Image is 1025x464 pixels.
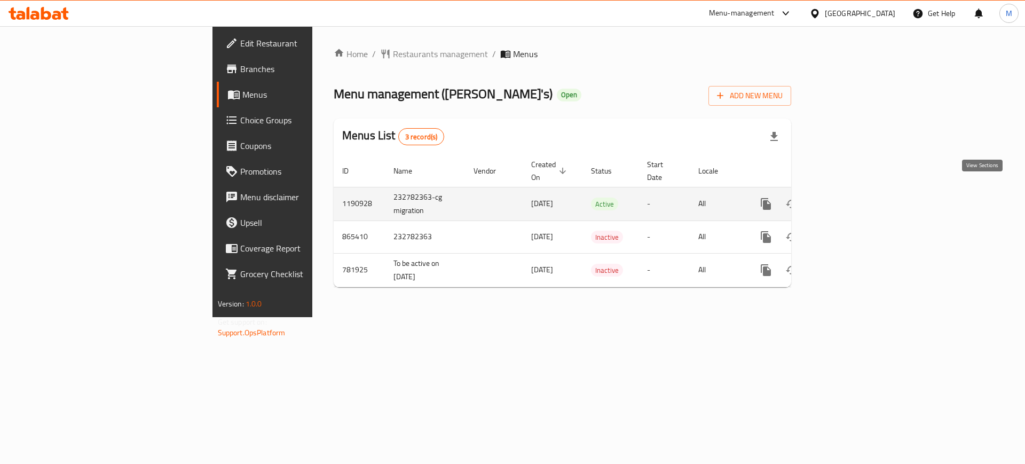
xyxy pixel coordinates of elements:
[240,114,375,127] span: Choice Groups
[690,187,745,221] td: All
[492,48,496,60] li: /
[240,216,375,229] span: Upsell
[218,297,244,311] span: Version:
[531,263,553,277] span: [DATE]
[690,221,745,253] td: All
[779,224,805,250] button: Change Status
[217,184,384,210] a: Menu disclaimer
[334,155,864,287] table: enhanced table
[393,164,426,177] span: Name
[531,196,553,210] span: [DATE]
[779,257,805,283] button: Change Status
[753,224,779,250] button: more
[240,268,375,280] span: Grocery Checklist
[513,48,538,60] span: Menus
[240,37,375,50] span: Edit Restaurant
[217,261,384,287] a: Grocery Checklist
[591,198,618,210] span: Active
[393,48,488,60] span: Restaurants management
[240,242,375,255] span: Coverage Report
[1006,7,1012,19] span: M
[240,165,375,178] span: Promotions
[708,86,791,106] button: Add New Menu
[398,128,445,145] div: Total records count
[217,210,384,235] a: Upsell
[474,164,510,177] span: Vendor
[698,164,732,177] span: Locale
[531,158,570,184] span: Created On
[591,198,618,210] div: Active
[342,128,444,145] h2: Menus List
[218,326,286,340] a: Support.OpsPlatform
[825,7,895,19] div: [GEOGRAPHIC_DATA]
[240,62,375,75] span: Branches
[647,158,677,184] span: Start Date
[638,187,690,221] td: -
[753,257,779,283] button: more
[217,82,384,107] a: Menus
[745,155,864,187] th: Actions
[717,89,783,103] span: Add New Menu
[557,90,581,99] span: Open
[242,88,375,101] span: Menus
[385,187,465,221] td: 232782363-cg migration
[217,56,384,82] a: Branches
[591,164,626,177] span: Status
[240,191,375,203] span: Menu disclaimer
[217,159,384,184] a: Promotions
[217,107,384,133] a: Choice Groups
[761,124,787,150] div: Export file
[218,315,267,329] span: Get support on:
[217,235,384,261] a: Coverage Report
[334,82,553,106] span: Menu management ( [PERSON_NAME]'s )
[246,297,262,311] span: 1.0.0
[709,7,775,20] div: Menu-management
[591,264,623,277] span: Inactive
[240,139,375,152] span: Coupons
[531,230,553,243] span: [DATE]
[342,164,362,177] span: ID
[385,253,465,287] td: To be active on [DATE]
[399,132,444,142] span: 3 record(s)
[591,231,623,243] span: Inactive
[690,253,745,287] td: All
[638,221,690,253] td: -
[380,48,488,60] a: Restaurants management
[753,191,779,217] button: more
[385,221,465,253] td: 232782363
[217,133,384,159] a: Coupons
[638,253,690,287] td: -
[557,89,581,101] div: Open
[217,30,384,56] a: Edit Restaurant
[334,48,791,60] nav: breadcrumb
